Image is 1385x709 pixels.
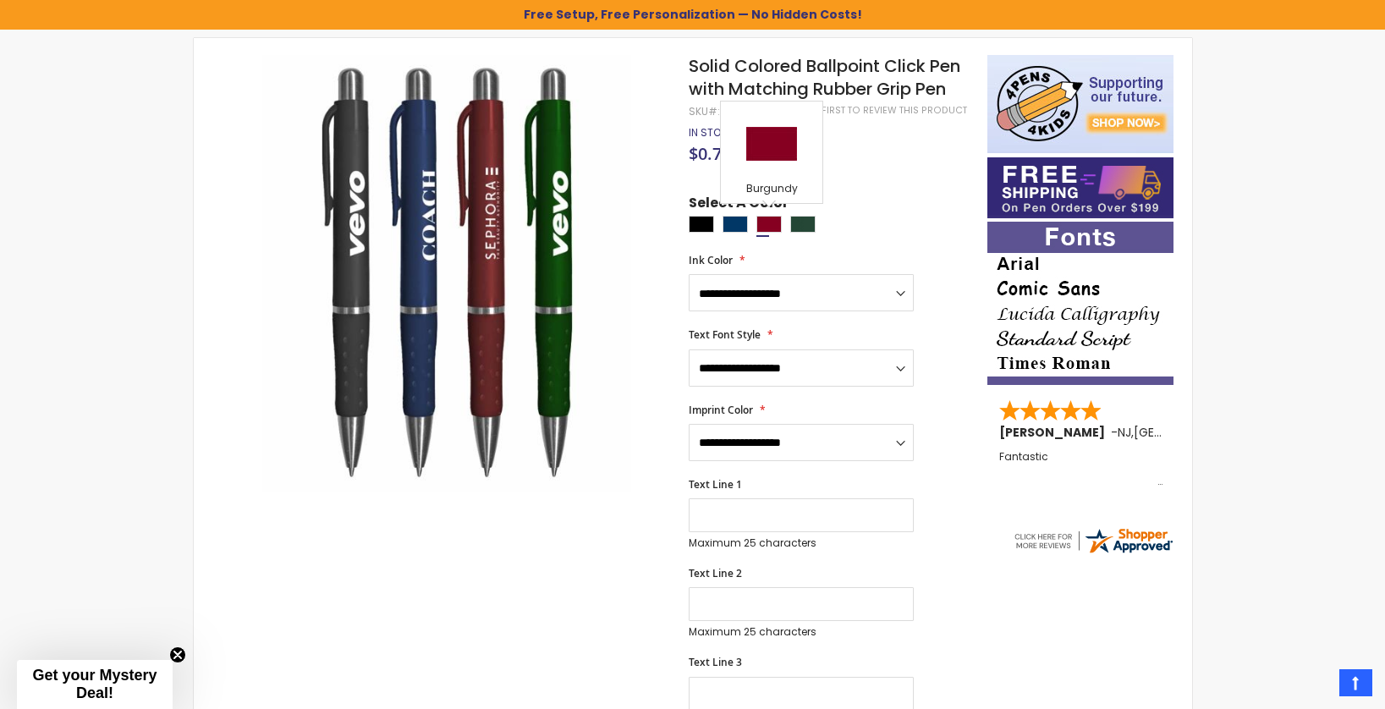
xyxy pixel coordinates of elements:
[999,424,1111,441] span: [PERSON_NAME]
[689,253,733,267] span: Ink Color
[1339,669,1372,696] a: Top
[689,655,742,669] span: Text Line 3
[987,157,1173,218] img: Free shipping on orders over $199
[1111,424,1258,441] span: - ,
[689,216,714,233] div: Black
[689,566,742,580] span: Text Line 2
[689,54,960,101] span: Solid Colored Ballpoint Click Pen with Matching Rubber Grip Pen
[790,216,816,233] div: Hunter Green
[756,216,782,233] div: Burgundy
[689,536,914,550] p: Maximum 25 characters
[689,327,761,342] span: Text Font Style
[17,660,173,709] div: Get your Mystery Deal!Close teaser
[32,667,157,701] span: Get your Mystery Deal!
[725,182,818,199] div: Burgundy
[789,104,967,117] a: Be the first to review this product
[987,55,1173,153] img: 4pens 4 kids
[689,126,735,140] div: Availability
[228,53,667,492] img: Solid Colored Ballpoint Click Pen with Matching Rubber Grip Pen
[689,625,914,639] p: Maximum 25 characters
[689,477,742,492] span: Text Line 1
[1012,545,1174,559] a: 4pens.com certificate URL
[999,451,1163,487] div: Fantastic
[689,125,735,140] span: In stock
[987,222,1173,385] img: font-personalization-examples
[689,403,753,417] span: Imprint Color
[1118,424,1131,441] span: NJ
[1134,424,1258,441] span: [GEOGRAPHIC_DATA]
[1012,525,1174,556] img: 4pens.com widget logo
[689,142,731,165] span: $0.70
[689,104,720,118] strong: SKU
[689,194,789,217] span: Select A Color
[723,216,748,233] div: Navy Blue
[169,646,186,663] button: Close teaser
